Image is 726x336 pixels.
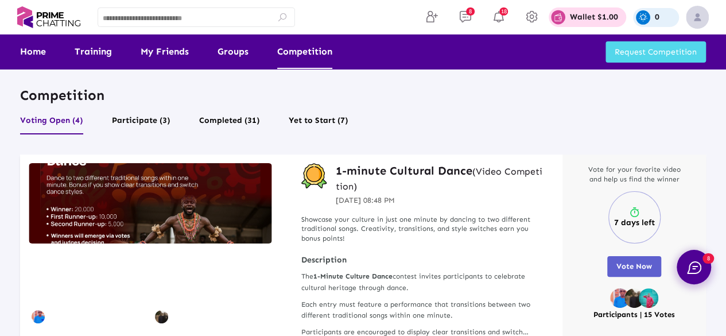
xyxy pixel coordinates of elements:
[687,261,701,274] img: chat.svg
[301,299,545,321] p: Each entry must feature a performance that transitions between two different traditional songs wi...
[466,7,475,16] span: 8
[655,13,659,21] p: 0
[301,255,545,265] strong: Description
[171,313,218,319] p: [PERSON_NAME]
[200,272,224,296] mat-icon: play_arrow
[615,47,697,57] span: Request Competition
[639,288,658,308] img: 6872abc575df9738c07e7a0d_1757525292585.png
[77,272,101,296] mat-icon: play_arrow
[313,272,393,280] strong: 1-Minute Culture Dance
[607,256,661,277] button: Vote Now
[20,86,706,104] p: Competition
[686,6,709,29] img: img
[570,13,618,21] p: Wallet $1.00
[614,218,655,227] p: 7 days left
[628,207,640,218] img: timer.svg
[605,41,706,63] button: Request Competition
[583,165,686,184] p: Vote for your favorite video and help us find the winner
[29,163,272,244] img: IMGWA1756410505394.jpg
[593,310,675,320] p: Participants | 15 Votes
[336,163,545,193] a: 1-minute Cultural Dance(Video Competition)
[616,262,652,271] span: Vote Now
[32,310,45,323] img: 685ac97471744e6fe051d443_1755610091860.png
[677,250,711,284] button: 8
[301,163,327,189] img: competition-badge.svg
[218,34,249,69] a: Groups
[20,113,83,134] button: Voting Open (4)
[48,313,95,319] p: [PERSON_NAME]
[75,34,112,69] a: Training
[277,34,332,69] a: Competition
[336,163,545,193] h3: 1-minute Cultural Dance
[336,195,545,206] p: [DATE] 08:48 PM
[610,288,630,308] img: 685ac97471744e6fe051d443_1755610091860.png
[20,34,46,69] a: Home
[17,3,80,31] img: logo
[141,34,189,69] a: My Friends
[199,113,260,134] button: Completed (31)
[702,253,714,264] span: 8
[112,113,170,134] button: Participate (3)
[301,271,545,293] p: The contest invites participants to celebrate cultural heritage through dance.
[624,288,644,308] img: 68808c0b75df9738c07ec464_1757914028231.png
[289,113,348,134] button: Yet to Start (7)
[499,7,508,16] span: 18
[301,215,545,244] p: Showcase your culture in just one minute by dancing to two different traditional songs. Creativit...
[155,310,168,323] img: 68808c0b75df9738c07ec464_1757914028231.png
